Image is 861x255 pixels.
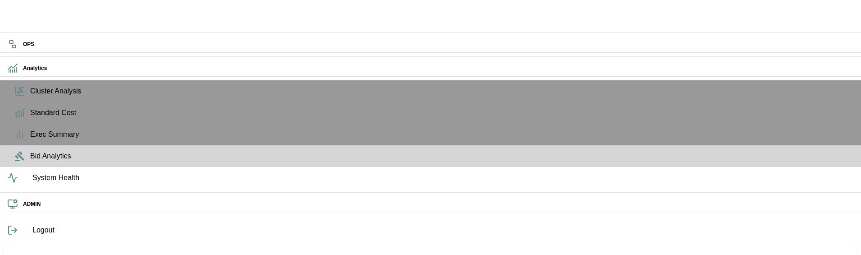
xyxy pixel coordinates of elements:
[30,86,854,97] span: Cluster Analysis
[23,40,854,49] h6: OPS
[30,151,854,162] span: Bid Analytics
[32,172,854,183] span: System Health
[23,64,854,73] h6: Analytics
[32,225,854,236] span: Logout
[30,129,854,140] span: Exec Summary
[23,200,854,209] h6: ADMIN
[30,107,854,118] span: Standard Cost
